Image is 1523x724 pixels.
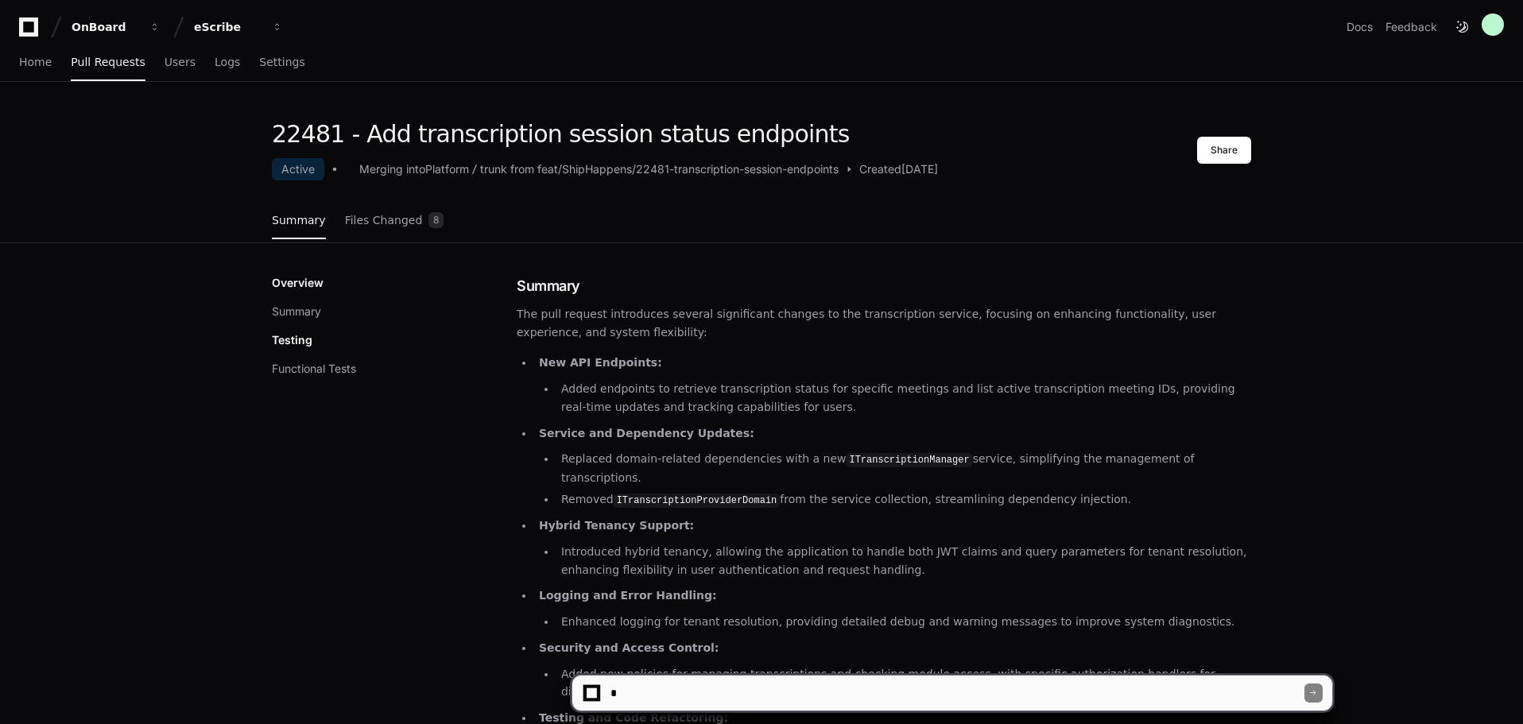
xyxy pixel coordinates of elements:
[556,490,1251,509] li: Removed from the service collection, streamlining dependency injection.
[215,57,240,67] span: Logs
[859,161,901,177] span: Created
[539,641,719,654] strong: Security and Access Control:
[65,13,167,41] button: OnBoard
[272,120,938,149] h1: 22481 - Add transcription session status endpoints
[539,589,717,602] strong: Logging and Error Handling:
[539,427,754,439] strong: Service and Dependency Updates:
[259,45,304,81] a: Settings
[272,361,356,377] button: Functional Tests
[556,613,1251,631] li: Enhanced logging for tenant resolution, providing detailed debug and warning messages to improve ...
[71,45,145,81] a: Pull Requests
[272,158,324,180] div: Active
[259,57,304,67] span: Settings
[517,275,1251,297] h1: Summary
[359,161,425,177] div: Merging into
[165,45,196,81] a: Users
[556,543,1251,579] li: Introduced hybrid tenancy, allowing the application to handle both JWT claims and query parameter...
[19,57,52,67] span: Home
[72,19,140,35] div: OnBoard
[1385,19,1437,35] button: Feedback
[425,161,469,177] div: Platform
[556,450,1251,486] li: Replaced domain-related dependencies with a new service, simplifying the management of transcript...
[539,519,694,532] strong: Hybrid Tenancy Support:
[846,453,972,467] code: ITranscriptionManager
[188,13,289,41] button: eScribe
[556,380,1251,416] li: Added endpoints to retrieve transcription status for specific meetings and list active transcript...
[165,57,196,67] span: Users
[215,45,240,81] a: Logs
[272,275,324,291] p: Overview
[480,161,839,177] div: trunk from feat/ShipHappens/22481-transcription-session-endpoints
[556,665,1251,702] li: Added new policies for managing transcriptions and checking module access, with specific authoriz...
[272,304,321,319] button: Summary
[539,711,728,724] strong: Testing and Code Refactoring:
[428,212,444,228] span: 8
[194,19,262,35] div: eScribe
[517,305,1251,342] p: The pull request introduces several significant changes to the transcription service, focusing on...
[539,356,662,369] strong: New API Endpoints:
[345,215,423,225] span: Files Changed
[1197,137,1251,164] button: Share
[614,494,781,508] code: ITranscriptionProviderDomain
[901,161,938,177] span: [DATE]
[1347,19,1373,35] a: Docs
[19,45,52,81] a: Home
[272,215,326,225] span: Summary
[272,332,312,348] p: Testing
[71,57,145,67] span: Pull Requests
